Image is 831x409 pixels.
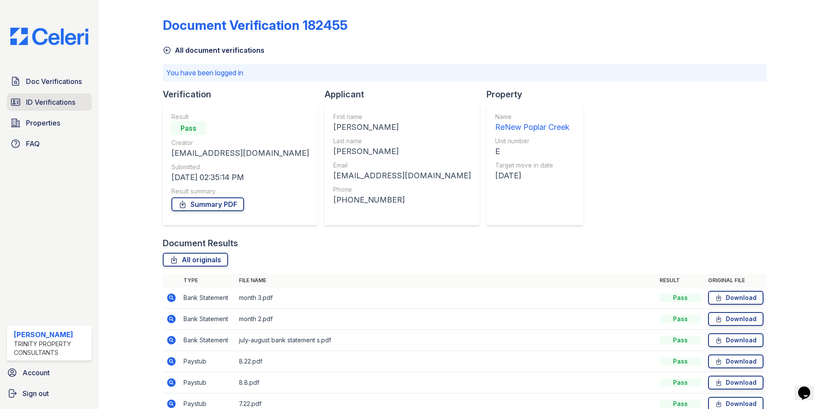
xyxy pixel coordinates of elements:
div: Result [171,113,309,121]
div: E [495,145,570,158]
a: Download [708,376,763,390]
div: Pass [660,378,701,387]
div: Verification [163,88,325,100]
a: Download [708,312,763,326]
td: 8.8.pdf [235,372,656,393]
td: Bank Statement [180,330,235,351]
a: Download [708,291,763,305]
div: Document Results [163,237,238,249]
div: Pass [660,293,701,302]
div: [PHONE_NUMBER] [333,194,471,206]
th: Type [180,274,235,287]
td: Paystub [180,351,235,372]
div: Document Verification 182455 [163,17,348,33]
span: Account [23,367,50,378]
div: [DATE] [495,170,570,182]
div: Creator [171,138,309,147]
th: Result [656,274,705,287]
div: Applicant [325,88,486,100]
td: month 2.pdf [235,309,656,330]
div: Pass [660,315,701,323]
div: [EMAIL_ADDRESS][DOMAIN_NAME] [171,147,309,159]
div: Submitted [171,163,309,171]
div: Pass [660,336,701,345]
th: Original file [705,274,767,287]
a: Download [708,333,763,347]
div: Last name [333,137,471,145]
div: Property [486,88,590,100]
a: All originals [163,253,228,267]
span: Properties [26,118,60,128]
span: FAQ [26,138,40,149]
td: Bank Statement [180,287,235,309]
div: [DATE] 02:35:14 PM [171,171,309,184]
div: Email [333,161,471,170]
span: Doc Verifications [26,76,82,87]
span: Sign out [23,388,49,399]
div: Phone [333,185,471,194]
div: Result summary [171,187,309,196]
a: Download [708,354,763,368]
div: [PERSON_NAME] [333,121,471,133]
td: month 3.pdf [235,287,656,309]
div: [PERSON_NAME] [14,329,88,340]
a: Doc Verifications [7,73,92,90]
div: Target move in date [495,161,570,170]
iframe: chat widget [795,374,822,400]
a: Summary PDF [171,197,244,211]
div: Name [495,113,570,121]
div: Pass [171,121,206,135]
td: Paystub [180,372,235,393]
a: Account [3,364,95,381]
div: [PERSON_NAME] [333,145,471,158]
a: FAQ [7,135,92,152]
img: CE_Logo_Blue-a8612792a0a2168367f1c8372b55b34899dd931a85d93a1a3d3e32e68fde9ad4.png [3,28,95,45]
div: Trinity Property Consultants [14,340,88,357]
div: First name [333,113,471,121]
div: Pass [660,399,701,408]
div: ReNew Poplar Creek [495,121,570,133]
div: Pass [660,357,701,366]
td: 8.22.pdf [235,351,656,372]
span: ID Verifications [26,97,75,107]
a: Properties [7,114,92,132]
a: ID Verifications [7,93,92,111]
td: Bank Statement [180,309,235,330]
div: Unit number [495,137,570,145]
div: [EMAIL_ADDRESS][DOMAIN_NAME] [333,170,471,182]
th: File name [235,274,656,287]
p: You have been logged in [166,68,763,78]
a: Name ReNew Poplar Creek [495,113,570,133]
a: All document verifications [163,45,264,55]
td: july-august bank statement s.pdf [235,330,656,351]
a: Sign out [3,385,95,402]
